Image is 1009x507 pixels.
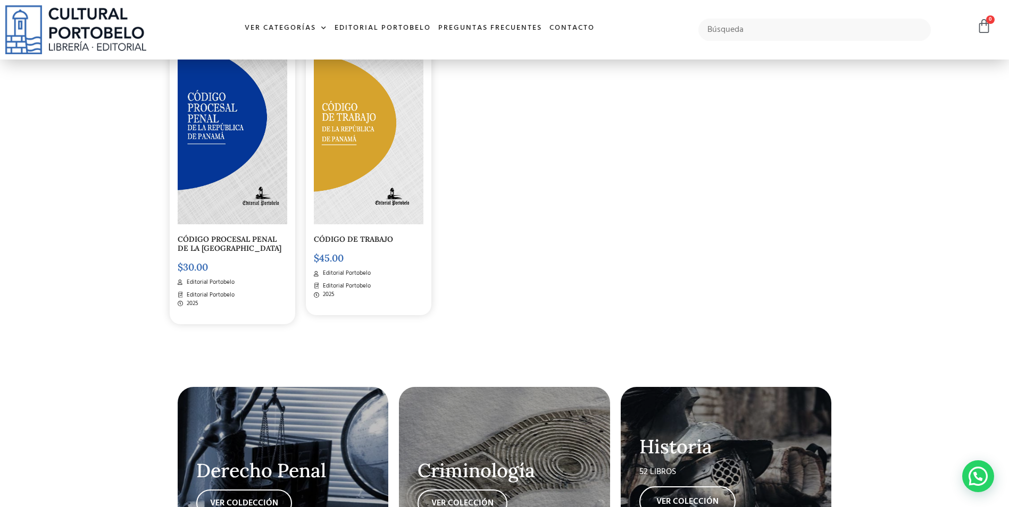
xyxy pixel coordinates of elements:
[178,234,281,253] a: CÓDIGO PROCESAL PENAL DE LA [GEOGRAPHIC_DATA]
[178,261,183,273] span: $
[184,299,198,308] span: 2025
[314,21,423,224] img: CD-013-CODIGO-DE-TRABAJO
[977,19,991,34] a: 0
[178,21,287,224] img: CD-002PORTADA P.PENAL-01-01
[320,282,371,291] span: Editorial Portobelo
[320,269,371,278] span: Editorial Portobelo
[314,252,344,264] bdi: 45.00
[241,17,331,40] a: Ver Categorías
[546,17,598,40] a: Contacto
[178,261,208,273] bdi: 30.00
[320,290,335,299] span: 2025
[196,460,370,481] h2: Derecho Penal
[314,234,393,244] a: CÓDIGO DE TRABAJO
[435,17,546,40] a: Preguntas frecuentes
[986,15,995,24] span: 0
[184,278,235,287] span: Editorial Portobelo
[698,19,931,41] input: Búsqueda
[314,252,319,264] span: $
[184,291,235,300] span: Editorial Portobelo
[331,17,435,40] a: Editorial Portobelo
[639,436,813,458] h2: Historia
[418,460,591,481] h2: Criminología
[639,466,813,478] div: 52 LIBROS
